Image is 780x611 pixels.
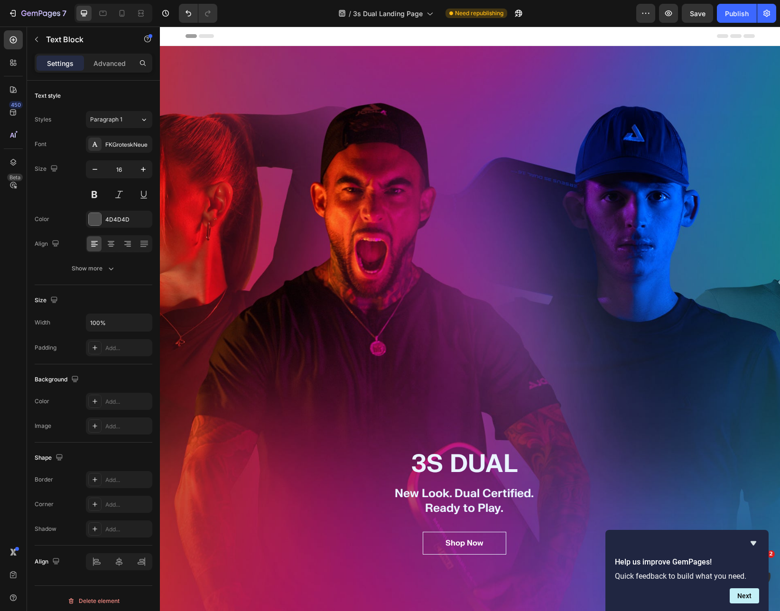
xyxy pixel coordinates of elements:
p: Settings [47,58,74,68]
div: Size [35,294,60,307]
p: Ready to Play. [235,474,374,489]
iframe: Design area [160,27,780,611]
div: 4D4D4D [105,215,150,224]
div: 450 [9,101,23,109]
button: Delete element [35,593,152,609]
span: / [349,9,351,19]
span: Save [690,9,706,18]
div: Border [35,475,53,484]
div: Add... [105,344,150,352]
span: 2 [767,550,775,558]
div: Align [35,238,61,250]
div: Add... [105,525,150,534]
div: Show more [72,264,116,273]
div: Add... [105,422,150,431]
h2: Help us improve GemPages! [615,556,759,568]
button: Paragraph 1 [86,111,152,128]
button: Show more [35,260,152,277]
div: Size [35,163,60,176]
p: Quick feedback to build what you need. [615,572,759,581]
div: Styles [35,115,51,124]
div: Padding [35,343,56,352]
span: Paragraph 1 [90,115,122,124]
p: 7 [62,8,66,19]
div: Publish [725,9,749,19]
p: Text Block [46,34,127,45]
div: Font [35,140,46,148]
button: Next question [730,588,759,603]
button: Save [682,4,713,23]
p: Shop Now [286,511,324,522]
input: Auto [86,314,152,331]
div: Image [35,422,51,430]
a: Shop Now [263,505,346,528]
div: Help us improve GemPages! [615,537,759,603]
button: 7 [4,4,71,23]
div: Corner [35,500,54,509]
h2: 3S DUAL [251,425,359,451]
div: Text style [35,92,61,100]
div: Add... [105,398,150,406]
div: Shadow [35,525,56,533]
div: FKGroteskNeue [105,140,150,149]
span: 3s Dual Landing Page [353,9,423,19]
p: New Look. Dual Certified. [235,460,374,474]
button: Hide survey [748,537,759,549]
span: Need republishing [455,9,503,18]
div: Undo/Redo [179,4,217,23]
div: Delete element [67,595,120,607]
p: Advanced [93,58,126,68]
div: Background [35,373,81,386]
div: Color [35,397,49,406]
div: Shape [35,452,65,464]
div: Add... [105,476,150,484]
div: Width [35,318,50,327]
div: Color [35,215,49,223]
div: Beta [7,174,23,181]
button: Publish [717,4,757,23]
div: Add... [105,500,150,509]
div: Align [35,555,62,568]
